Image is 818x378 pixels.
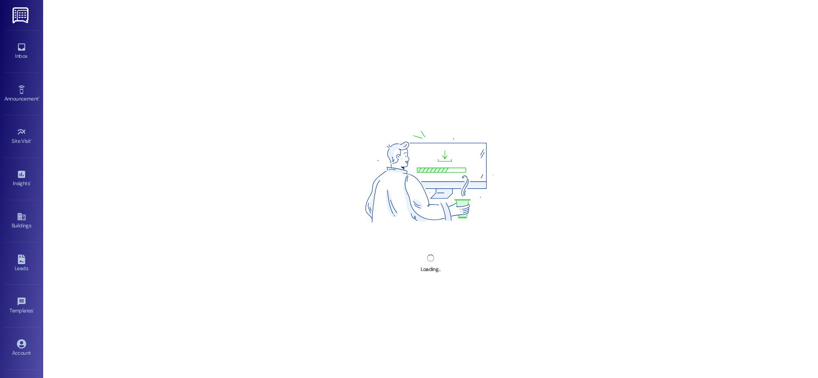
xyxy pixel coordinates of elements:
[421,265,440,274] div: Loading...
[13,7,30,23] img: ResiDesk Logo
[33,306,35,312] span: •
[31,137,32,143] span: •
[4,125,39,148] a: Site Visit •
[4,40,39,63] a: Inbox
[4,337,39,360] a: Account
[4,167,39,190] a: Insights •
[30,179,31,185] span: •
[4,252,39,275] a: Leads
[38,94,40,101] span: •
[4,209,39,233] a: Buildings
[4,294,39,318] a: Templates •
